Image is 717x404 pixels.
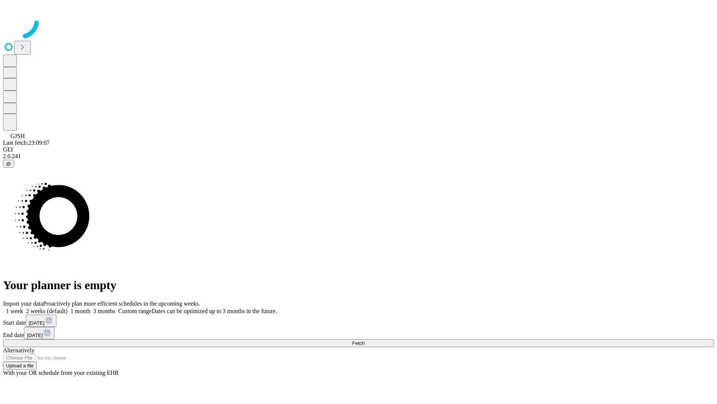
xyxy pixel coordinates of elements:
[3,362,37,370] button: Upload a file
[24,327,55,339] button: [DATE]
[6,308,23,314] span: 1 week
[26,308,68,314] span: 2 weeks (default)
[6,161,11,166] span: @
[3,327,714,339] div: End date
[93,308,115,314] span: 3 months
[3,347,34,353] span: Alternatively
[10,133,25,139] span: GJSH
[3,315,714,327] div: Start date
[3,278,714,292] h1: Your planner is empty
[3,146,714,153] div: GEI
[27,333,43,338] span: [DATE]
[152,308,277,314] span: Dates can be optimized up to 3 months in the future.
[3,140,50,146] span: Last fetch: 23:09:07
[3,153,714,160] div: 2.0.241
[352,340,364,346] span: Fetch
[3,300,43,307] span: Import your data
[26,315,56,327] button: [DATE]
[3,339,714,347] button: Fetch
[3,160,14,168] button: @
[118,308,152,314] span: Custom range
[71,308,90,314] span: 1 month
[29,320,44,326] span: [DATE]
[3,370,119,376] span: With your OR schedule from your existing EHR
[43,300,200,307] span: Proactively plan more efficient schedules in the upcoming weeks.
